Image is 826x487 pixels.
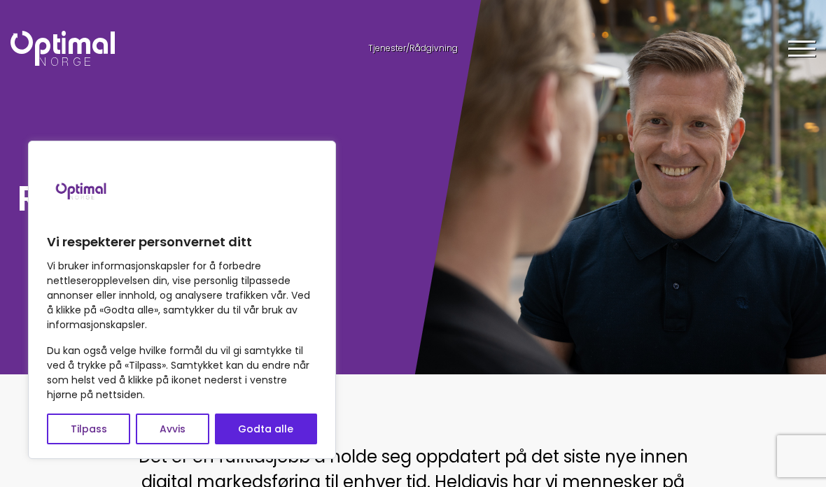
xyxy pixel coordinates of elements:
p: Vi bruker informasjonskapsler for å forbedre nettleseropplevelsen din, vise personlig tilpassede ... [47,259,317,332]
p: Vi respekterer personvernet ditt [47,234,317,250]
button: Tilpass [47,414,130,444]
div: Vi respekterer personvernet ditt [28,141,336,459]
img: Brand logo [47,155,117,225]
img: Optimal Norge [10,31,115,66]
div: / [286,43,540,55]
button: Avvis [136,414,209,444]
p: Du kan også velge hvilke formål du vil gi samtykke til ved å trykke på «Tilpass». Samtykket kan d... [47,344,317,402]
span: Rådgivning [409,42,458,54]
h1: Rådgivning [17,176,406,221]
button: Godta alle [215,414,317,444]
a: Tjenester [368,42,406,54]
